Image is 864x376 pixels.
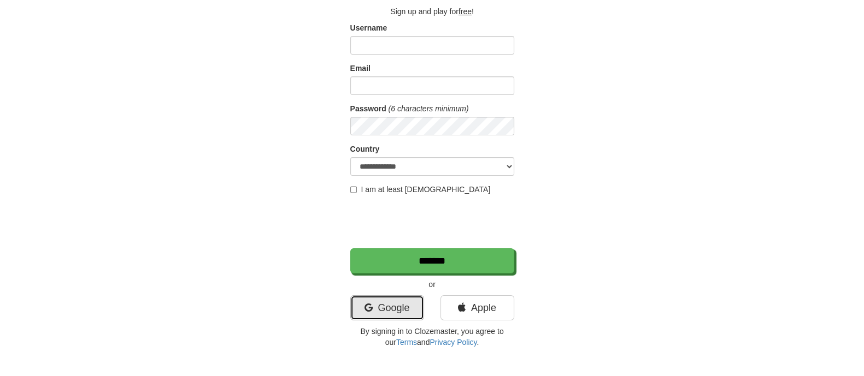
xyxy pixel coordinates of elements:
em: (6 characters minimum) [389,104,469,113]
a: Privacy Policy [430,338,477,347]
p: Sign up and play for ! [350,6,514,17]
a: Apple [440,295,514,320]
label: I am at least [DEMOGRAPHIC_DATA] [350,184,491,195]
p: By signing in to Clozemaster, you agree to our and . [350,326,514,348]
label: Email [350,63,371,74]
a: Google [350,295,424,320]
label: Username [350,22,387,33]
iframe: reCAPTCHA [350,200,516,243]
a: Terms [396,338,417,347]
label: Country [350,144,380,154]
u: free [459,7,472,16]
p: or [350,279,514,290]
label: Password [350,103,386,114]
input: I am at least [DEMOGRAPHIC_DATA] [350,186,357,193]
